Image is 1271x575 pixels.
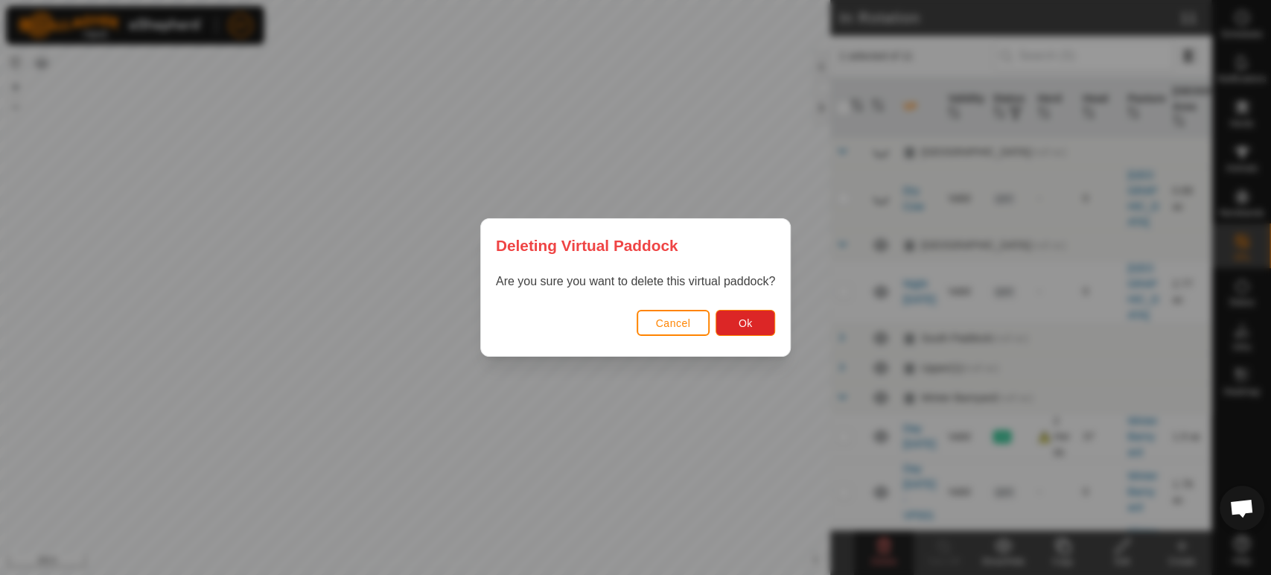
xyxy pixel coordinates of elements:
span: Ok [739,317,753,329]
span: Deleting Virtual Paddock [496,234,678,257]
span: Cancel [656,317,691,329]
button: Cancel [637,310,710,336]
div: Open chat [1220,486,1264,530]
button: Ok [716,310,775,336]
p: Are you sure you want to delete this virtual paddock? [496,273,775,290]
